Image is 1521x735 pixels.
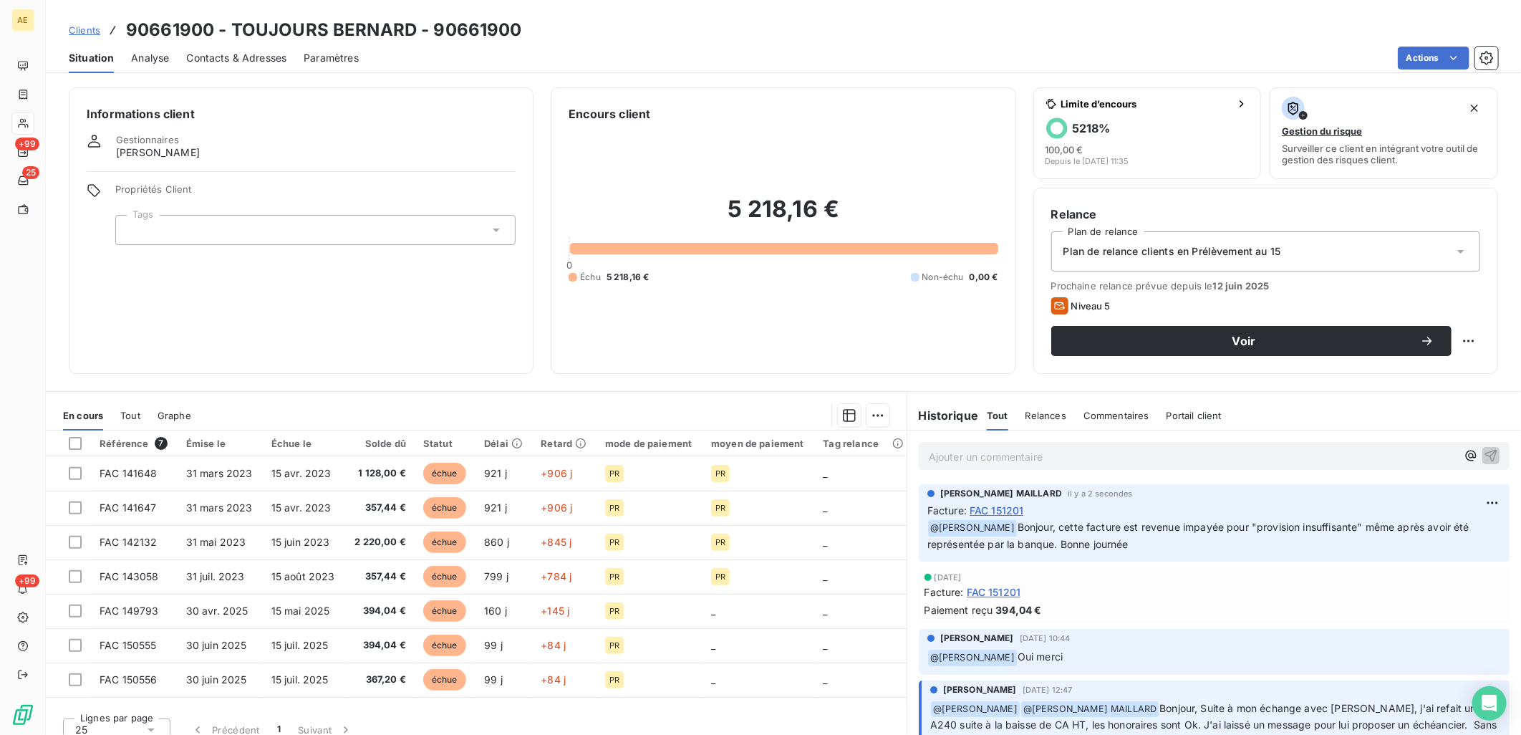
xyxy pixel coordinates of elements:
span: 367,20 € [354,673,406,687]
span: +784 j [541,570,571,582]
span: Gestionnaires [116,134,179,145]
span: [DATE] 12:47 [1023,686,1073,694]
div: Retard [541,438,588,449]
span: PR [715,504,725,512]
span: Depuis le [DATE] 11:35 [1046,157,1129,165]
span: _ [711,639,715,651]
span: PR [609,504,619,512]
span: Facture : [927,503,967,518]
span: Tout [987,410,1008,421]
button: Actions [1398,47,1469,69]
span: +84 j [541,639,566,651]
span: FAC 141648 [100,467,158,479]
span: @ [PERSON_NAME] MAILLARD [1021,701,1159,718]
span: PR [609,641,619,650]
span: +84 j [541,673,566,686]
span: Facture : [924,585,964,600]
span: +99 [15,138,39,150]
span: [PERSON_NAME] [116,145,200,160]
span: FAC 143058 [100,570,159,582]
span: _ [824,673,828,686]
span: 15 mai 2025 [271,605,330,617]
span: Portail client [1167,410,1222,421]
div: Délai [484,438,523,449]
span: [PERSON_NAME] MAILLARD [940,487,1062,500]
span: Voir [1068,335,1420,347]
span: 7 [155,437,168,450]
span: _ [824,570,828,582]
span: 30 juin 2025 [186,639,247,651]
div: moyen de paiement [711,438,806,449]
span: _ [824,536,828,548]
h6: Informations client [87,105,516,123]
span: Paiement reçu [924,602,993,618]
span: [PERSON_NAME] [943,683,1017,696]
span: échue [423,566,466,587]
span: Prochaine relance prévue depuis le [1051,280,1480,292]
span: PR [609,607,619,615]
span: 1 128,00 € [354,466,406,481]
div: Open Intercom Messenger [1472,686,1507,721]
div: Tag relance [824,438,898,449]
span: Clients [69,24,100,36]
span: FAC 150556 [100,673,158,686]
span: _ [824,501,828,514]
span: échue [423,669,466,691]
span: 12 juin 2025 [1213,280,1270,292]
span: Situation [69,51,114,65]
span: Commentaires [1083,410,1149,421]
span: Oui merci [1018,650,1063,663]
span: 30 avr. 2025 [186,605,248,617]
span: 99 j [484,673,503,686]
span: Propriétés Client [115,183,516,203]
span: 100,00 € [1046,144,1083,155]
span: Surveiller ce client en intégrant votre outil de gestion des risques client. [1282,143,1486,165]
span: @ [PERSON_NAME] [928,650,1017,666]
div: Émise le [186,438,254,449]
span: 30 juin 2025 [186,673,247,686]
span: 0 [566,259,572,271]
span: 15 juil. 2025 [271,673,329,686]
div: Statut [423,438,467,449]
span: 31 mai 2023 [186,536,246,548]
span: Échu [580,271,601,284]
span: 799 j [484,570,508,582]
span: Contacts & Adresses [186,51,286,65]
span: FAC 151201 [970,503,1024,518]
div: AE [11,9,34,32]
span: FAC 142132 [100,536,158,548]
span: _ [824,639,828,651]
span: 31 mars 2023 [186,501,253,514]
span: _ [711,605,715,617]
span: 394,04 € [996,602,1042,618]
span: PR [609,676,619,684]
span: 31 mars 2023 [186,467,253,479]
span: 357,44 € [354,570,406,584]
div: Échue le [271,438,337,449]
span: 15 avr. 2023 [271,501,332,514]
span: 99 j [484,639,503,651]
h6: Historique [907,407,979,424]
span: +99 [15,575,39,587]
span: 15 juil. 2025 [271,639,329,651]
span: @ [PERSON_NAME] [931,701,1020,718]
span: PR [715,538,725,547]
span: _ [824,605,828,617]
span: Plan de relance clients en Prélèvement au 15 [1063,244,1281,259]
span: Analyse [131,51,169,65]
span: +145 j [541,605,569,617]
div: Référence [100,437,169,450]
span: @ [PERSON_NAME] [928,520,1017,537]
button: Limite d’encours5218%100,00 €Depuis le [DATE] 11:35 [1033,87,1262,179]
span: +906 j [541,501,572,514]
span: [DATE] 10:44 [1020,634,1071,643]
span: Graphe [158,410,191,421]
a: Clients [69,23,100,37]
span: 25 [22,166,39,179]
span: [PERSON_NAME] [940,632,1014,645]
span: 160 j [484,605,507,617]
span: 921 j [484,467,507,479]
span: 15 juin 2023 [271,536,330,548]
span: Paramètres [304,51,359,65]
span: +906 j [541,467,572,479]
